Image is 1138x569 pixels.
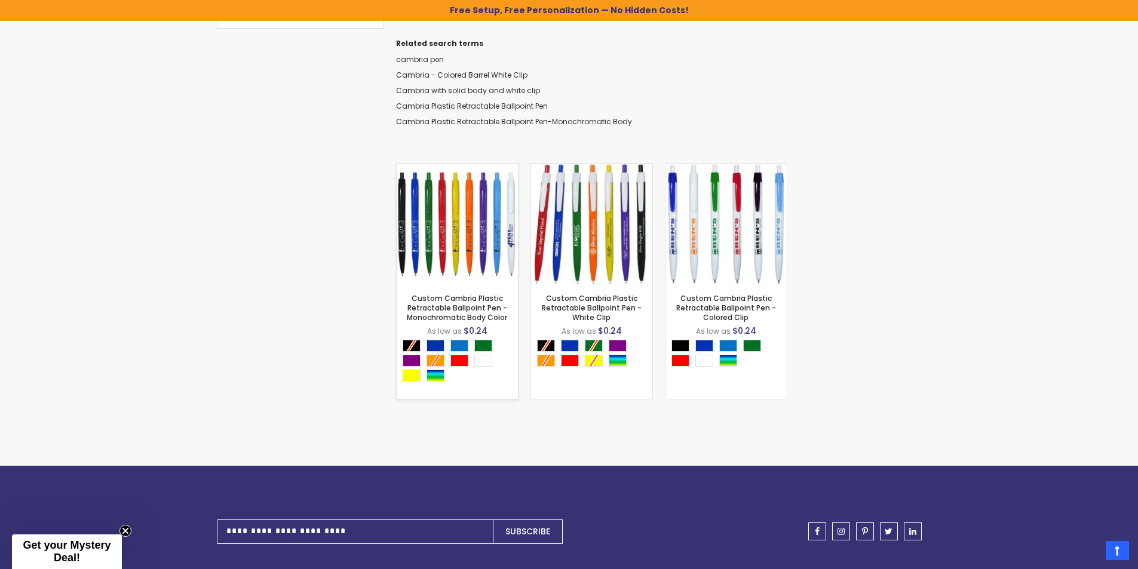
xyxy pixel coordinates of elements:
[838,527,845,536] span: instagram
[808,522,826,540] a: facebook
[598,325,622,337] span: $0.24
[832,522,850,540] a: instagram
[696,326,731,336] span: As low as
[396,70,527,80] a: Cambria - Colored Barrel White Clip
[427,340,444,352] div: Blue
[862,527,868,536] span: pinterest
[856,522,874,540] a: pinterest
[531,163,652,173] a: Custom Cambria Plastic Retractable Ballpoint Pen - White Clip
[474,355,492,367] div: White
[719,340,737,352] div: Blue Light
[542,293,642,322] a: Custom Cambria Plastic Retractable Ballpoint Pen - White Clip
[665,164,787,285] img: Custom Cambria Plastic Retractable Ballpoint Pen - Colored Clip
[815,527,820,536] span: facebook
[732,325,756,337] span: $0.24
[505,525,550,537] span: Subscribe
[474,340,492,352] div: Green
[695,340,713,352] div: Blue
[909,527,916,536] span: linkedin
[427,370,444,382] div: Assorted
[880,522,898,540] a: twitter
[396,85,540,96] a: Cambria with solid body and white clip
[671,340,689,352] div: Black
[403,370,421,382] div: Yellow
[396,101,548,111] a: Cambria Plastic Retractable Ballpoint Pen
[743,340,761,352] div: Green
[464,325,487,337] span: $0.24
[493,519,563,544] button: Subscribe
[396,39,922,48] dt: Related search terms
[23,539,111,564] span: Get your Mystery Deal!
[403,355,421,367] div: Purple
[904,522,922,540] a: linkedin
[561,340,579,352] div: Blue
[450,355,468,367] div: Red
[885,527,892,536] span: twitter
[609,340,627,352] div: Purple
[695,355,713,367] div: White
[396,116,632,127] a: Cambria Plastic Retractable Ballpoint Pen-Monochromatic Body
[537,340,652,370] div: Select A Color
[1039,537,1138,569] iframe: Google Customer Reviews
[719,355,737,367] div: Assorted
[450,340,468,352] div: Blue Light
[12,534,122,569] div: Get your Mystery Deal!Close teaser
[531,164,652,285] img: Custom Cambria Plastic Retractable Ballpoint Pen - White Clip
[397,163,518,173] a: Custom Cambria Plastic Retractable Ballpoint Pen - Monochromatic Body Color
[671,355,689,367] div: Red
[407,293,507,322] a: Custom Cambria Plastic Retractable Ballpoint Pen - Monochromatic Body Color
[561,355,579,367] div: Red
[396,54,444,64] a: cambria pen
[609,355,627,367] div: Assorted
[676,293,776,322] a: Custom Cambria Plastic Retractable Ballpoint Pen - Colored Clip
[397,164,518,285] img: Custom Cambria Plastic Retractable Ballpoint Pen - Monochromatic Body Color
[562,326,596,336] span: As low as
[665,163,787,173] a: Custom Cambria Plastic Retractable Ballpoint Pen - Colored Clip
[403,340,518,385] div: Select A Color
[671,340,787,370] div: Select A Color
[119,525,131,537] button: Close teaser
[427,326,462,336] span: As low as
